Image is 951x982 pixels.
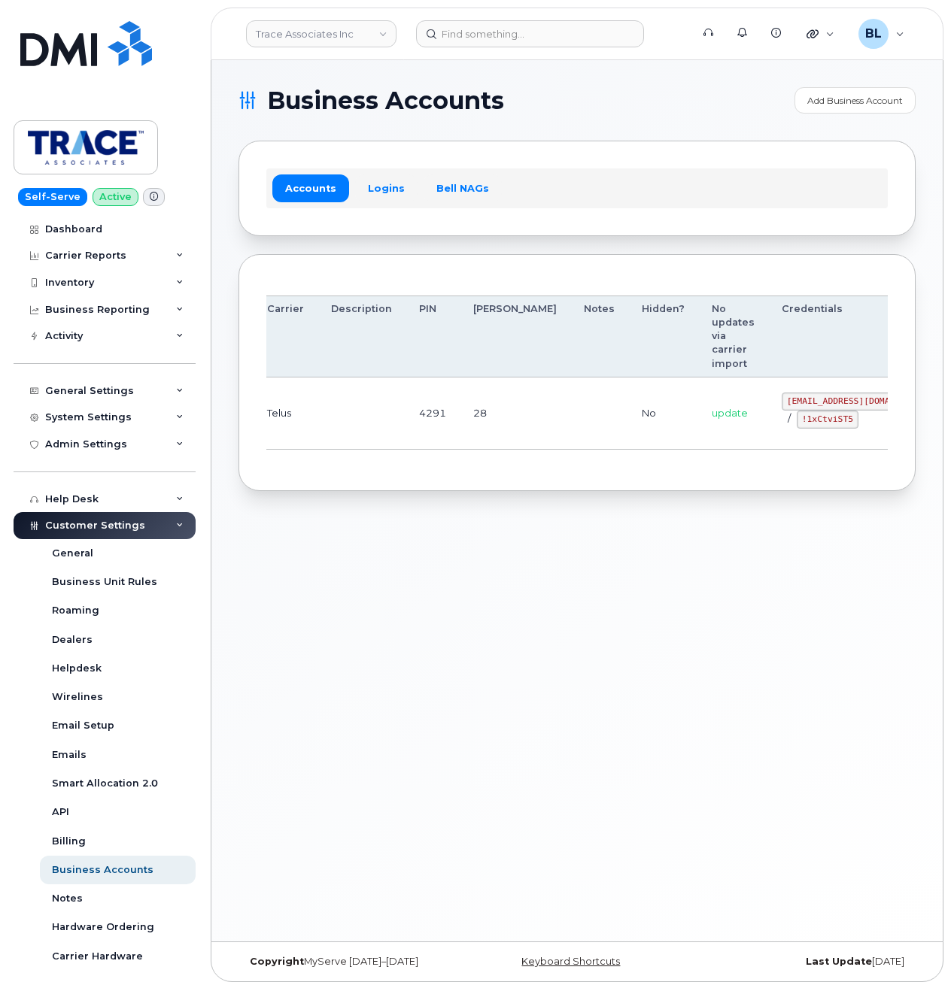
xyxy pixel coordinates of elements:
th: [PERSON_NAME] [460,296,570,377]
strong: Last Update [806,956,872,967]
div: [DATE] [690,956,916,968]
td: No [628,377,698,450]
th: Notes [570,296,628,377]
span: update [712,407,748,419]
td: 4291 [406,377,460,450]
th: Description [318,296,406,377]
a: Bell NAGs [424,174,502,202]
div: MyServe [DATE]–[DATE] [239,956,464,968]
th: Hidden? [628,296,698,377]
th: No updates via carrier import [698,296,768,377]
th: Carrier [254,296,318,377]
th: Credentials [768,296,949,377]
a: Accounts [272,174,349,202]
code: !1xCtviST5 [797,411,858,429]
span: Business Accounts [267,89,504,112]
span: / [788,412,791,424]
strong: Copyright [250,956,304,967]
td: 28 [460,377,570,450]
a: Logins [355,174,418,202]
a: Add Business Account [795,87,916,114]
th: PIN [406,296,460,377]
code: [EMAIL_ADDRESS][DOMAIN_NAME] [782,392,936,411]
a: Keyboard Shortcuts [521,956,620,967]
td: Telus [254,377,318,450]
